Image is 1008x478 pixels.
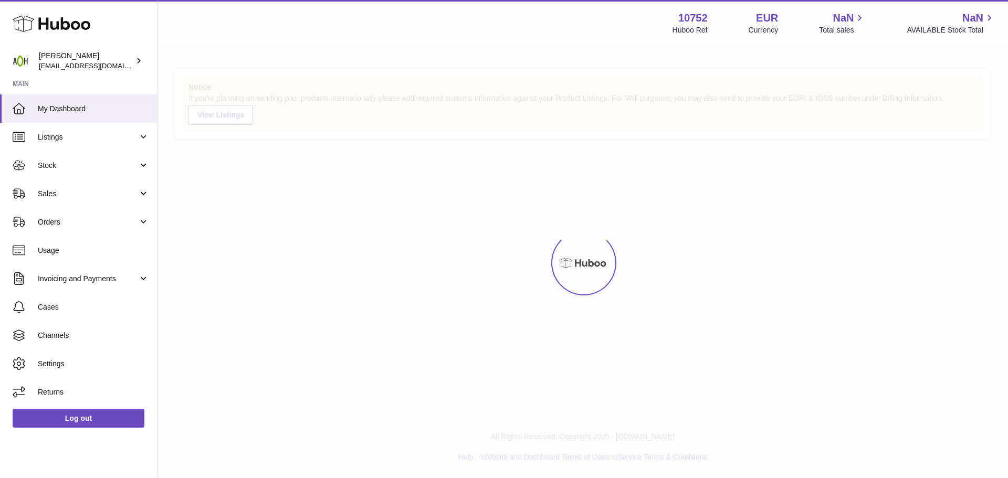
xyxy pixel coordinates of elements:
[756,11,778,25] strong: EUR
[907,25,995,35] span: AVAILABLE Stock Total
[38,302,149,312] span: Cases
[819,25,866,35] span: Total sales
[13,409,144,428] a: Log out
[38,217,138,227] span: Orders
[673,25,708,35] div: Huboo Ref
[962,11,983,25] span: NaN
[38,274,138,284] span: Invoicing and Payments
[907,11,995,35] a: NaN AVAILABLE Stock Total
[833,11,854,25] span: NaN
[38,246,149,256] span: Usage
[39,61,154,70] span: [EMAIL_ADDRESS][DOMAIN_NAME]
[38,331,149,341] span: Channels
[38,189,138,199] span: Sales
[678,11,708,25] strong: 10752
[38,132,138,142] span: Listings
[749,25,779,35] div: Currency
[38,387,149,397] span: Returns
[13,53,28,69] img: internalAdmin-10752@internal.huboo.com
[39,51,133,71] div: [PERSON_NAME]
[819,11,866,35] a: NaN Total sales
[38,161,138,171] span: Stock
[38,104,149,114] span: My Dashboard
[38,359,149,369] span: Settings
